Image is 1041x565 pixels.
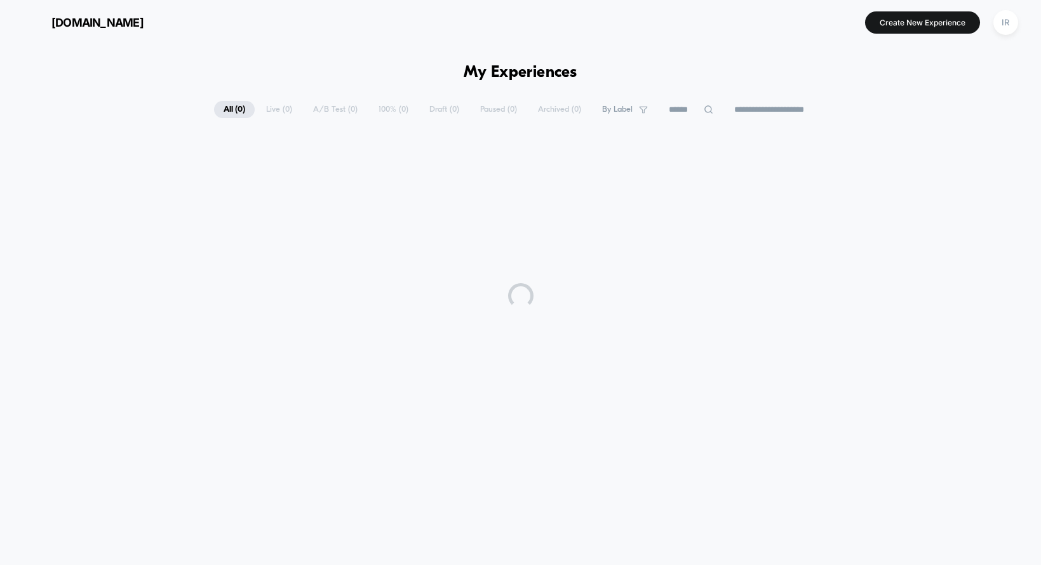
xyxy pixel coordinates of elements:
[993,10,1018,35] div: IR
[19,12,147,32] button: [DOMAIN_NAME]
[464,63,577,82] h1: My Experiences
[865,11,980,34] button: Create New Experience
[51,16,144,29] span: [DOMAIN_NAME]
[990,10,1022,36] button: IR
[214,101,255,118] span: All ( 0 )
[602,105,633,114] span: By Label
